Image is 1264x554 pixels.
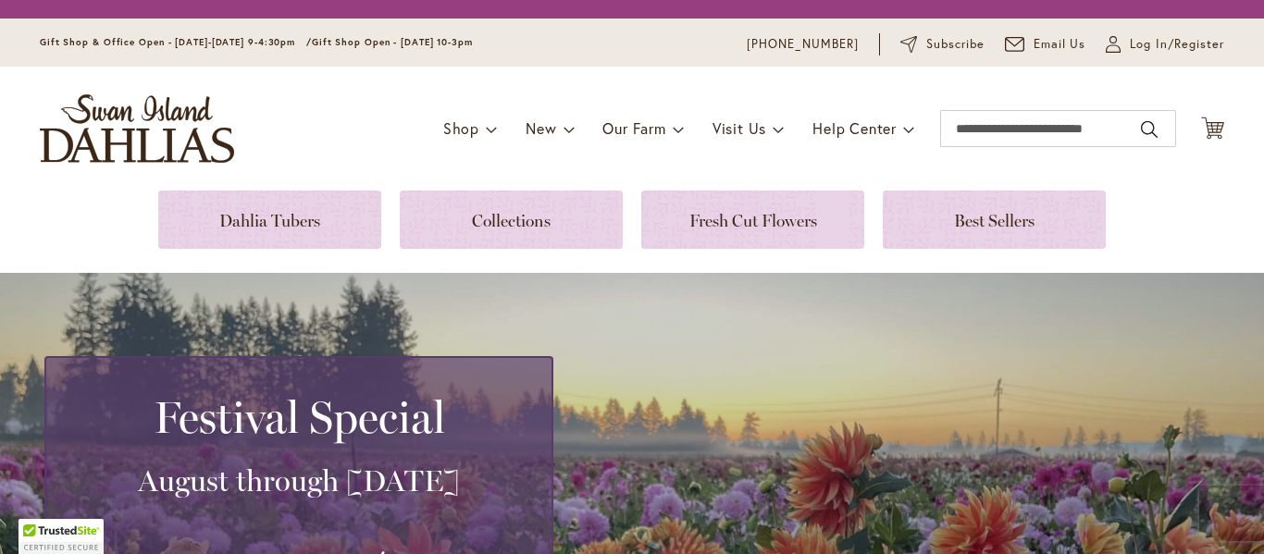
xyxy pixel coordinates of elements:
[68,391,529,443] h2: Festival Special
[602,118,665,138] span: Our Farm
[40,94,234,163] a: store logo
[68,462,529,499] h3: August through [DATE]
[812,118,897,138] span: Help Center
[1005,35,1086,54] a: Email Us
[526,118,556,138] span: New
[1130,35,1224,54] span: Log In/Register
[1141,115,1158,144] button: Search
[900,35,985,54] a: Subscribe
[312,36,473,48] span: Gift Shop Open - [DATE] 10-3pm
[40,36,312,48] span: Gift Shop & Office Open - [DATE]-[DATE] 9-4:30pm /
[443,118,479,138] span: Shop
[747,35,859,54] a: [PHONE_NUMBER]
[926,35,985,54] span: Subscribe
[1106,35,1224,54] a: Log In/Register
[713,118,766,138] span: Visit Us
[1034,35,1086,54] span: Email Us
